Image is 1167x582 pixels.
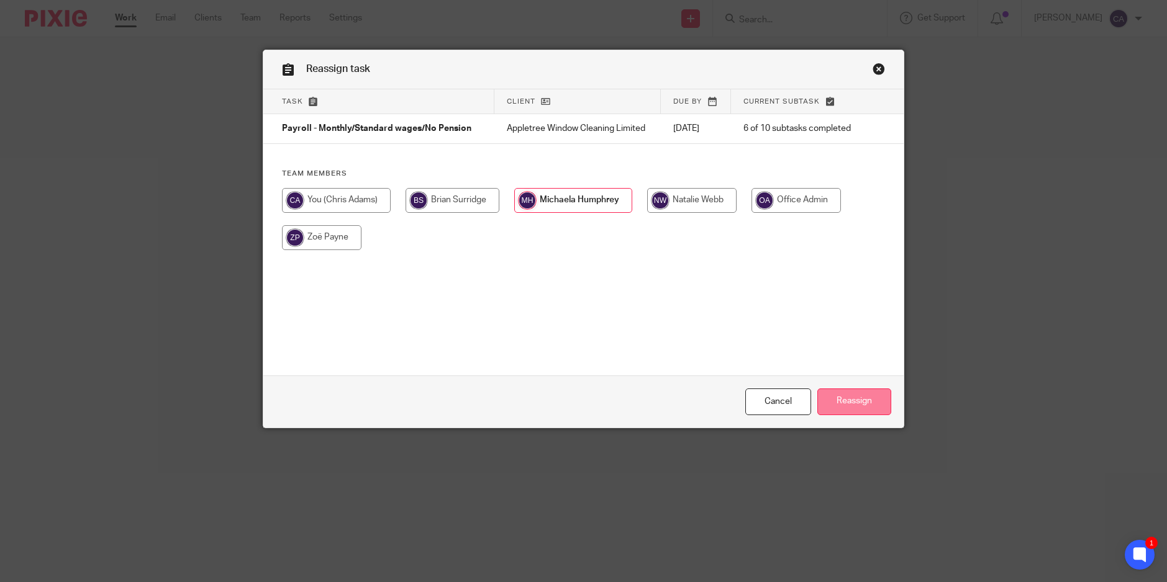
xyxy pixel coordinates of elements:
[282,98,303,105] span: Task
[306,64,370,74] span: Reassign task
[673,98,702,105] span: Due by
[1145,537,1158,549] div: 1
[731,114,866,144] td: 6 of 10 subtasks completed
[873,63,885,79] a: Close this dialog window
[745,388,811,415] a: Close this dialog window
[673,122,719,135] p: [DATE]
[817,388,891,415] input: Reassign
[507,98,535,105] span: Client
[743,98,820,105] span: Current subtask
[282,169,885,179] h4: Team members
[282,125,471,133] span: Payroll - Monthly/Standard wages/No Pension
[507,122,648,135] p: Appletree Window Cleaning Limited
